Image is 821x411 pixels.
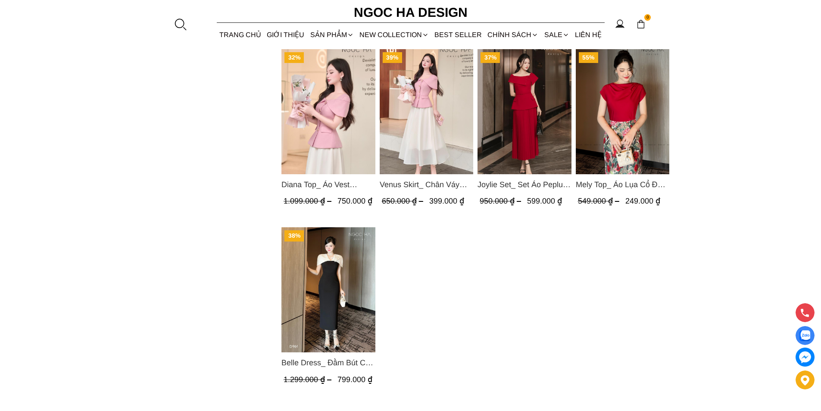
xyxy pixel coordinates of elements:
[575,49,669,174] img: Mely Top_ Áo Lụa Cổ Đổ Rớt Vai A003
[346,2,475,23] a: Ngoc Ha Design
[478,49,571,174] img: Joylie Set_ Set Áo Peplum Vai Lệch, Chân Váy Dập Ly Màu Đỏ A956, CV120
[478,179,571,191] span: Joylie Set_ Set Áo Peplum Vai Lệch, Chân Váy Dập Ly Màu Đỏ A956, CV120
[636,19,646,29] img: img-CART-ICON-ksit0nf1
[281,179,375,191] a: Link to Diana Top_ Áo Vest Choàng Vai Đính Cúc Màu Hồng A1052
[264,23,307,46] a: GIỚI THIỆU
[281,49,375,174] img: Diana Top_ Áo Vest Choàng Vai Đính Cúc Màu Hồng A1052
[281,357,375,369] a: Link to Belle Dress_ Đầm Bút Chì Đen Phối Choàng Vai May Ly Màu Trắng Kèm Hoa D961
[478,49,571,174] a: Product image - Joylie Set_ Set Áo Peplum Vai Lệch, Chân Váy Dập Ly Màu Đỏ A956, CV120
[572,23,604,46] a: LIÊN HỆ
[796,348,815,367] a: messenger
[432,23,485,46] a: BEST SELLER
[799,330,810,341] img: Display image
[281,228,375,353] img: Belle Dress_ Đầm Bút Chì Đen Phối Choàng Vai May Ly Màu Trắng Kèm Hoa D961
[217,23,264,46] a: TRANG CHỦ
[337,375,372,384] span: 799.000 ₫
[381,197,425,205] span: 650.000 ₫
[575,49,669,174] a: Product image - Mely Top_ Áo Lụa Cổ Đổ Rớt Vai A003
[379,49,473,174] a: Product image - Venus Skirt_ Chân Váy Xòe Màu Kem CV131
[337,197,372,205] span: 750.000 ₫
[284,375,334,384] span: 1.299.000 ₫
[625,197,660,205] span: 249.000 ₫
[578,197,621,205] span: 549.000 ₫
[379,179,473,191] span: Venus Skirt_ Chân Váy Xòe Màu Kem CV131
[379,179,473,191] a: Link to Venus Skirt_ Chân Váy Xòe Màu Kem CV131
[281,228,375,353] a: Product image - Belle Dress_ Đầm Bút Chì Đen Phối Choàng Vai May Ly Màu Trắng Kèm Hoa D961
[575,179,669,191] span: Mely Top_ Áo Lụa Cổ Đổ Rớt Vai A003
[281,179,375,191] span: Diana Top_ Áo Vest Choàng Vai Đính Cúc Màu Hồng A1052
[284,197,334,205] span: 1.099.000 ₫
[796,326,815,345] a: Display image
[281,357,375,369] span: Belle Dress_ Đầm Bút Chì Đen Phối Choàng Vai May Ly Màu Trắng Kèm Hoa D961
[485,23,541,46] div: Chính sách
[644,14,651,21] span: 0
[527,197,562,205] span: 599.000 ₫
[429,197,464,205] span: 399.000 ₫
[307,23,356,46] div: SẢN PHẨM
[480,197,523,205] span: 950.000 ₫
[281,49,375,174] a: Product image - Diana Top_ Áo Vest Choàng Vai Đính Cúc Màu Hồng A1052
[541,23,572,46] a: SALE
[356,23,431,46] a: NEW COLLECTION
[379,49,473,174] img: Venus Skirt_ Chân Váy Xòe Màu Kem CV131
[478,179,571,191] a: Link to Joylie Set_ Set Áo Peplum Vai Lệch, Chân Váy Dập Ly Màu Đỏ A956, CV120
[575,179,669,191] a: Link to Mely Top_ Áo Lụa Cổ Đổ Rớt Vai A003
